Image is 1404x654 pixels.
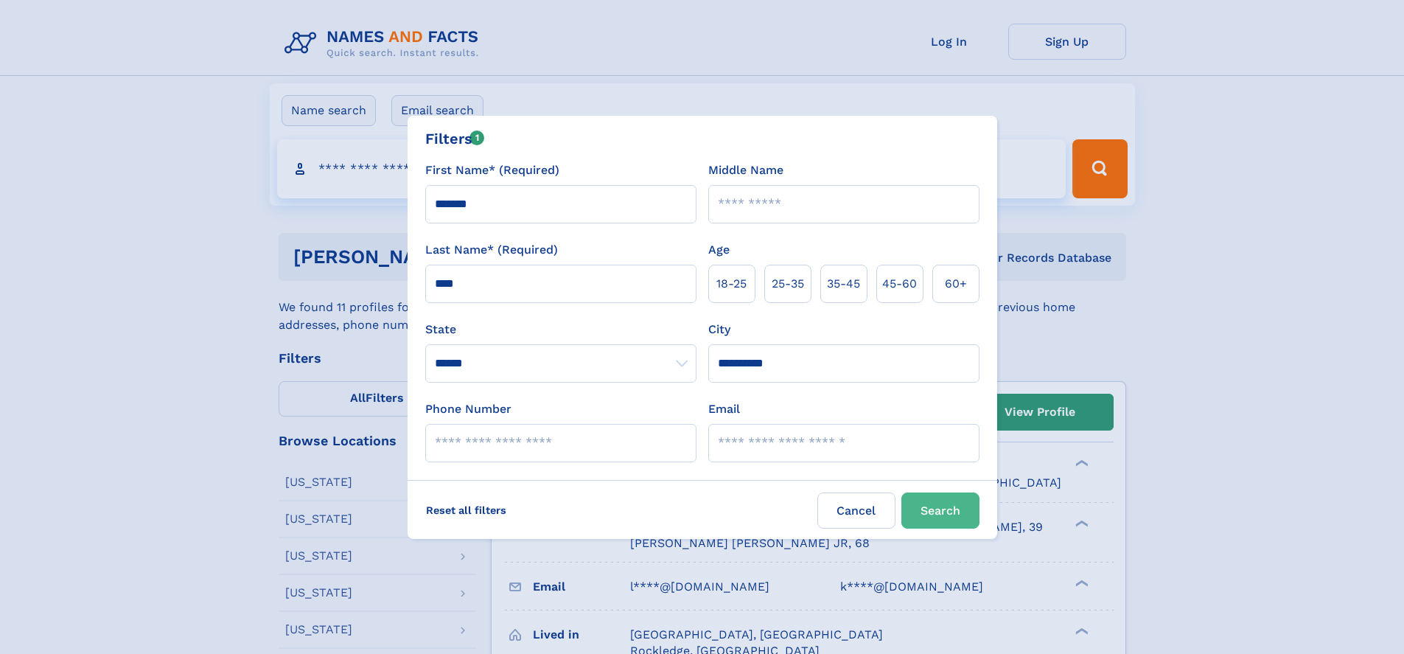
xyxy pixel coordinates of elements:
button: Search [901,493,979,529]
label: Phone Number [425,400,511,418]
div: Filters [425,128,485,150]
label: Middle Name [708,161,783,179]
label: State [425,321,696,338]
label: First Name* (Required) [425,161,559,179]
label: Age [708,241,730,259]
label: City [708,321,730,338]
span: 60+ [945,275,967,293]
label: Last Name* (Required) [425,241,558,259]
span: 35‑45 [827,275,860,293]
label: Reset all filters [416,493,516,528]
label: Email [708,400,740,418]
span: 25‑35 [772,275,804,293]
span: 18‑25 [716,275,747,293]
span: 45‑60 [882,275,917,293]
label: Cancel [817,493,895,529]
